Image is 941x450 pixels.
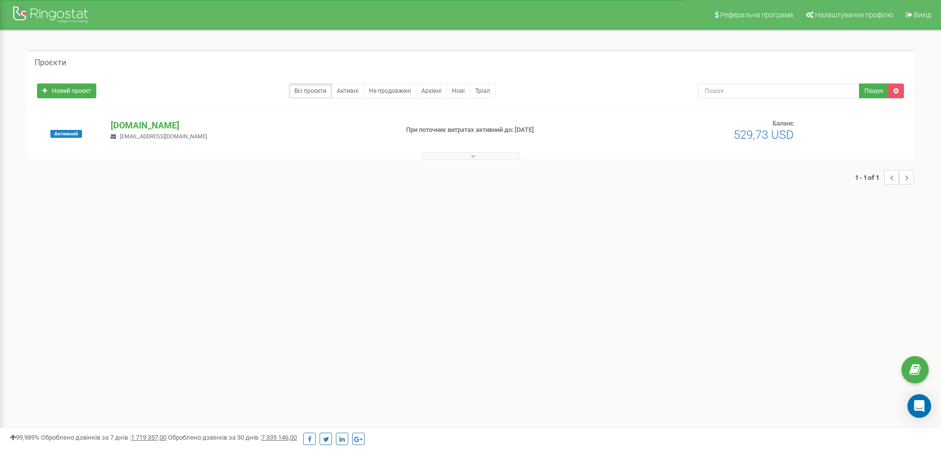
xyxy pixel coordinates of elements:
a: Нові [447,83,470,98]
input: Пошук [698,83,859,98]
p: [DOMAIN_NAME] [111,119,390,132]
nav: ... [855,160,914,195]
div: Open Intercom Messenger [907,394,931,418]
a: Не продовжені [364,83,416,98]
u: 1 719 357,00 [131,434,166,441]
span: Реферальна програма [720,11,793,19]
span: [EMAIL_ADDRESS][DOMAIN_NAME] [120,133,207,140]
u: 7 339 146,00 [261,434,297,441]
span: Вихід [914,11,931,19]
a: Новий проєкт [37,83,96,98]
a: Тріал [470,83,495,98]
a: Архівні [416,83,447,98]
a: Всі проєкти [289,83,332,98]
a: Активні [331,83,364,98]
span: Активний [50,130,82,138]
button: Пошук [859,83,889,98]
p: При поточних витратах активний до: [DATE] [406,125,612,135]
span: Оброблено дзвінків за 30 днів : [168,434,297,441]
span: Оброблено дзвінків за 7 днів : [41,434,166,441]
span: Баланс [773,120,794,127]
span: 529,73 USD [734,128,794,142]
span: Налаштування профілю [815,11,893,19]
span: 1 - 1 of 1 [855,170,884,185]
h5: Проєкти [35,58,66,67]
span: 99,989% [10,434,40,441]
